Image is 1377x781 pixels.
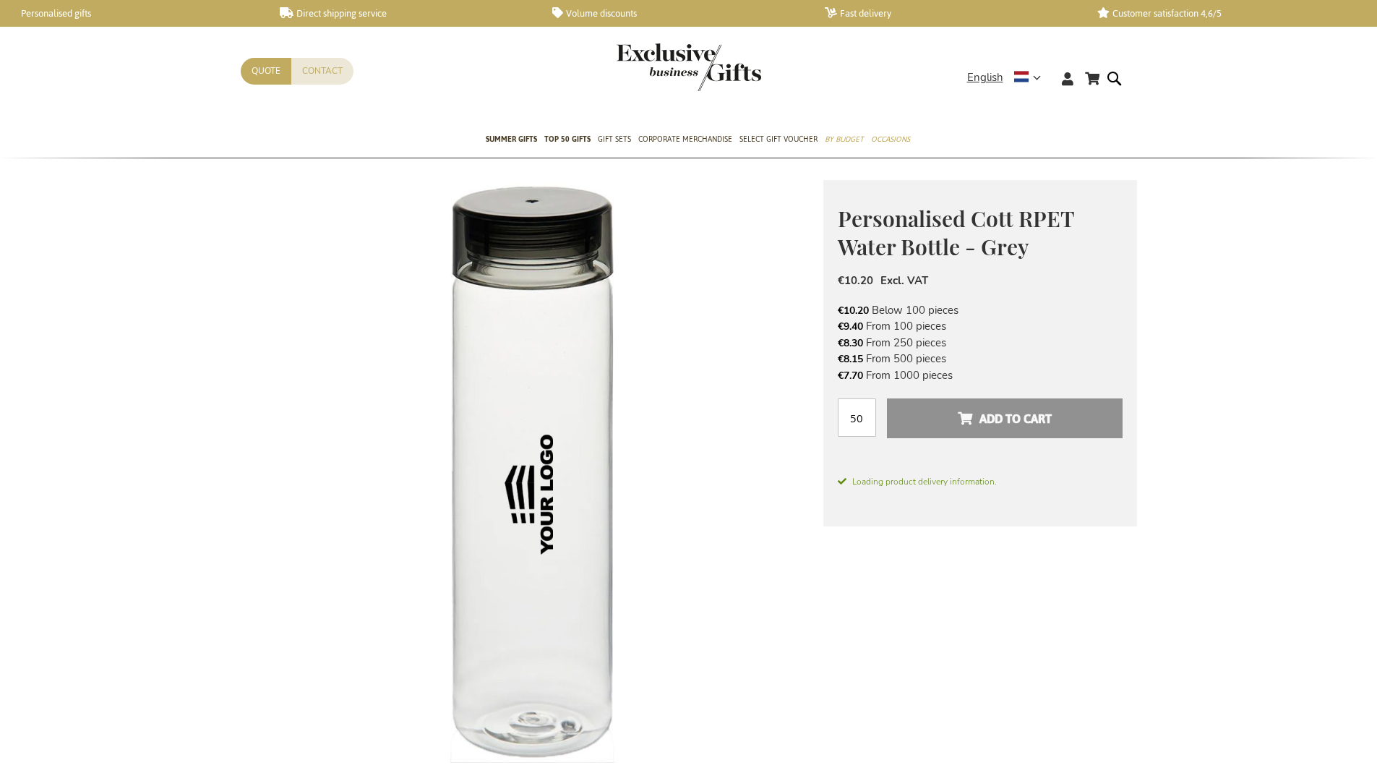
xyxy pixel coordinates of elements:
a: Customer satisfaction 4,6/5 [1097,7,1347,20]
a: Volume discounts [552,7,802,20]
li: Below 100 pieces [838,302,1123,318]
span: Loading product delivery information. [838,475,1123,488]
span: By Budget [825,132,864,147]
span: €7.70 [838,369,863,383]
a: Personalised gifts [7,7,257,20]
li: From 1000 pieces [838,367,1123,383]
a: store logo [617,43,689,91]
li: From 250 pieces [838,335,1123,351]
span: €10.20 [838,304,869,317]
span: €10.20 [838,273,873,288]
span: €8.15 [838,352,863,366]
li: From 500 pieces [838,351,1123,367]
a: Occasions [871,122,910,158]
a: Quote [241,58,291,85]
span: Personalised Cott RPET Water Bottle - Grey [838,204,1074,261]
a: Summer Gifts [486,122,537,158]
img: Cott RPET water bottle 600 ML [241,180,823,763]
a: Contact [291,58,353,85]
span: Gift Sets [598,132,631,147]
li: From 100 pieces [838,318,1123,334]
span: Excl. VAT [880,273,928,288]
span: Corporate Merchandise [638,132,732,147]
span: €8.30 [838,336,863,350]
span: €9.40 [838,320,863,333]
span: English [967,69,1003,86]
a: By Budget [825,122,864,158]
a: Select Gift Voucher [739,122,818,158]
span: Summer Gifts [486,132,537,147]
a: Fast delivery [825,7,1074,20]
input: Qty [838,398,876,437]
img: Exclusive Business gifts logo [617,43,761,91]
a: TOP 50 Gifts [544,122,591,158]
a: Corporate Merchandise [638,122,732,158]
span: TOP 50 Gifts [544,132,591,147]
span: Occasions [871,132,910,147]
span: Select Gift Voucher [739,132,818,147]
a: Direct shipping service [280,7,529,20]
a: Gift Sets [598,122,631,158]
